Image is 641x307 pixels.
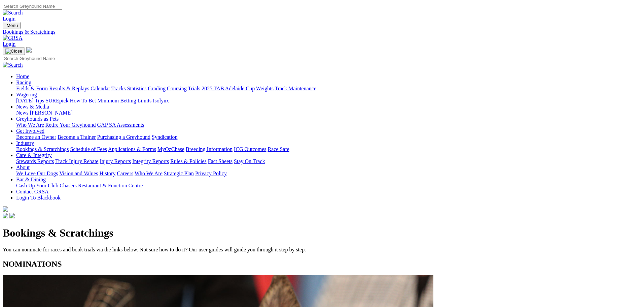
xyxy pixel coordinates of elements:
img: logo-grsa-white.png [26,47,32,53]
div: Industry [16,146,638,152]
div: Racing [16,86,638,92]
a: Isolynx [153,98,169,103]
a: Race Safe [268,146,289,152]
button: Toggle navigation [3,48,25,55]
a: Retire Your Greyhound [45,122,96,128]
a: Login [3,16,15,22]
img: Search [3,10,23,16]
a: Trials [188,86,200,91]
a: We Love Our Dogs [16,171,58,176]
a: ICG Outcomes [234,146,266,152]
a: Greyhounds as Pets [16,116,59,122]
a: Login To Blackbook [16,195,61,201]
div: Care & Integrity [16,158,638,164]
a: Integrity Reports [132,158,169,164]
a: Injury Reports [100,158,131,164]
a: GAP SA Assessments [97,122,144,128]
div: Get Involved [16,134,638,140]
a: Grading [148,86,166,91]
a: Contact GRSA [16,189,48,194]
a: Careers [117,171,133,176]
a: Purchasing a Greyhound [97,134,150,140]
a: News & Media [16,104,49,110]
a: Tracks [111,86,126,91]
span: Menu [7,23,18,28]
div: Bar & Dining [16,183,638,189]
a: How To Bet [70,98,96,103]
h1: Bookings & Scratchings [3,227,638,239]
img: Close [5,49,22,54]
p: You can nominate for races and book trials via the links below. Not sure how to do it? Our user g... [3,247,638,253]
a: Who We Are [135,171,163,176]
a: Fact Sheets [208,158,233,164]
a: Calendar [91,86,110,91]
img: facebook.svg [3,213,8,218]
a: Who We Are [16,122,44,128]
a: [DATE] Tips [16,98,44,103]
img: logo-grsa-white.png [3,206,8,212]
a: Rules & Policies [170,158,207,164]
div: About [16,171,638,177]
a: Become an Owner [16,134,56,140]
a: Login [3,41,15,47]
a: Strategic Plan [164,171,194,176]
a: Bar & Dining [16,177,46,182]
a: Chasers Restaurant & Function Centre [60,183,143,188]
a: Syndication [152,134,177,140]
a: SUREpick [45,98,68,103]
a: Industry [16,140,34,146]
a: About [16,164,30,170]
a: Breeding Information [186,146,233,152]
div: Greyhounds as Pets [16,122,638,128]
a: Stewards Reports [16,158,54,164]
a: Weights [256,86,274,91]
div: Wagering [16,98,638,104]
button: Toggle navigation [3,22,21,29]
a: Care & Integrity [16,152,52,158]
a: Bookings & Scratchings [3,29,638,35]
img: twitter.svg [9,213,15,218]
a: News [16,110,28,116]
a: Racing [16,80,31,85]
a: Vision and Values [59,171,98,176]
a: Privacy Policy [195,171,227,176]
img: Search [3,62,23,68]
a: [PERSON_NAME] [30,110,72,116]
a: Stay On Track [234,158,265,164]
a: 2025 TAB Adelaide Cup [202,86,255,91]
img: GRSA [3,35,23,41]
a: Applications & Forms [108,146,156,152]
a: Track Injury Rebate [55,158,98,164]
a: Fields & Form [16,86,48,91]
input: Search [3,55,62,62]
a: Bookings & Scratchings [16,146,69,152]
a: Statistics [127,86,147,91]
a: History [99,171,115,176]
a: Coursing [167,86,187,91]
a: Become a Trainer [58,134,96,140]
a: Get Involved [16,128,44,134]
a: Wagering [16,92,37,97]
a: Schedule of Fees [70,146,107,152]
a: Home [16,73,29,79]
input: Search [3,3,62,10]
h2: NOMINATIONS [3,259,638,269]
a: Cash Up Your Club [16,183,58,188]
a: MyOzChase [157,146,184,152]
a: Track Maintenance [275,86,316,91]
div: News & Media [16,110,638,116]
a: Results & Replays [49,86,89,91]
a: Minimum Betting Limits [97,98,151,103]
